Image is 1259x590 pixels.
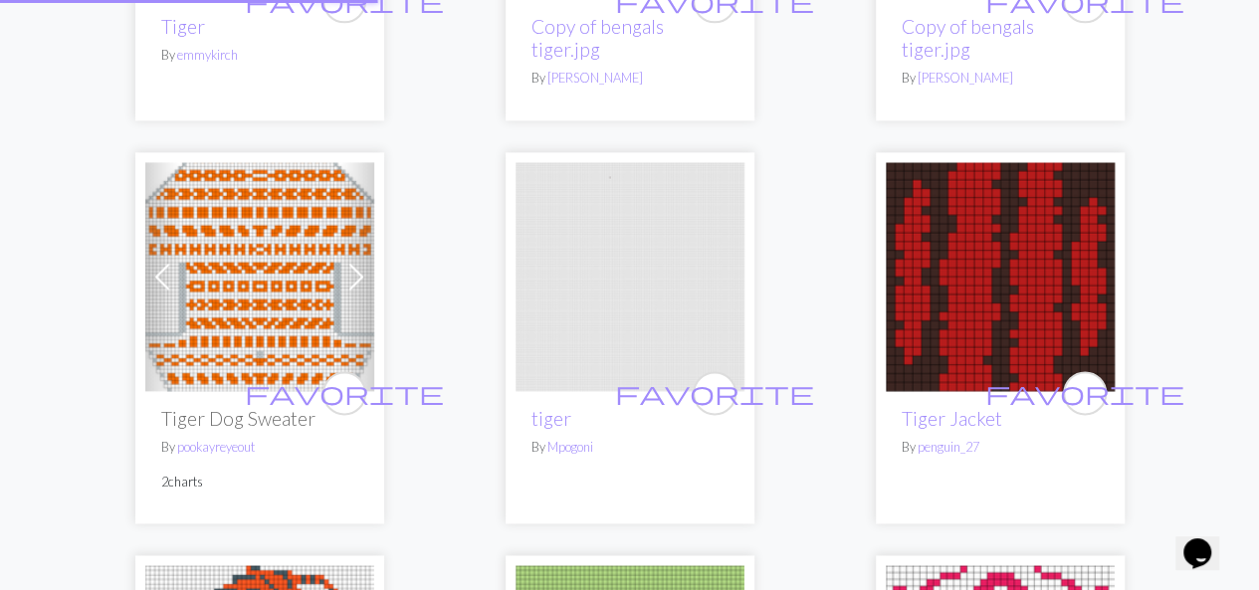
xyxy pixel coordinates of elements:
button: favourite [1063,371,1107,415]
a: Tiger Jacket [902,407,1002,430]
i: favourite [985,373,1184,413]
a: [PERSON_NAME] [547,70,643,86]
img: Left shoulder small tiger claws [886,162,1115,391]
iframe: chat widget [1175,510,1239,570]
h2: Tiger Dog Sweater [161,407,358,430]
a: Copy of bengals tiger.jpg [902,15,1034,61]
p: By [531,69,729,88]
button: favourite [322,371,366,415]
a: tiger [516,265,744,284]
a: penguin_27 [918,439,979,455]
span: favorite [985,377,1184,408]
a: Mpogoni [547,439,593,455]
a: pookayreyeout [177,439,255,455]
i: favourite [245,373,444,413]
img: Tiger Dog Sweater [145,162,374,391]
button: favourite [693,371,736,415]
p: By [531,438,729,457]
a: tiger [531,407,571,430]
p: 2 charts [161,473,358,492]
img: tiger [516,162,744,391]
a: emmykirch [177,47,238,63]
p: By [161,438,358,457]
a: Tiger Dog Sweater [145,265,374,284]
a: [PERSON_NAME] [918,70,1013,86]
p: By [161,46,358,65]
a: Copy of bengals tiger.jpg [531,15,664,61]
p: By [902,438,1099,457]
span: favorite [615,377,814,408]
span: favorite [245,377,444,408]
p: By [902,69,1099,88]
a: Left shoulder small tiger claws [886,265,1115,284]
i: favourite [615,373,814,413]
a: Tiger [161,15,205,38]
